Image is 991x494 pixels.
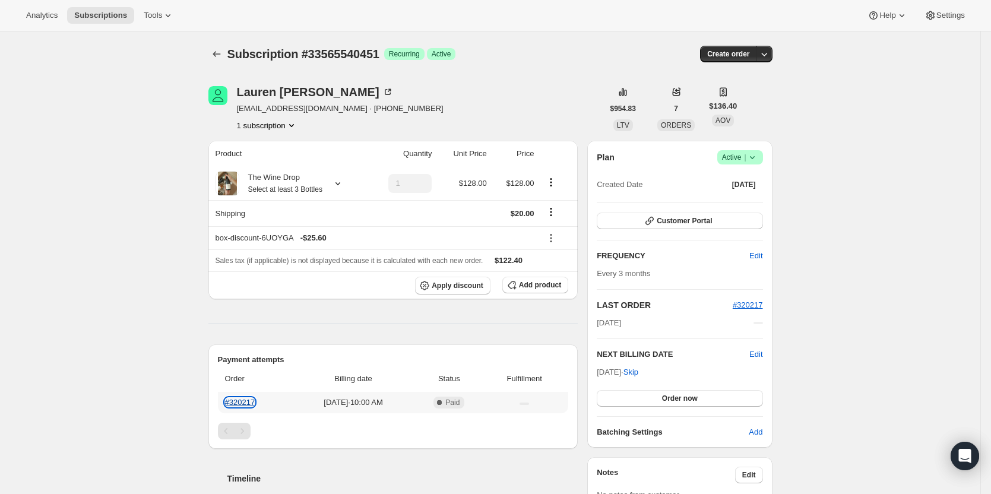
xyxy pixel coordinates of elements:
[725,176,763,193] button: [DATE]
[733,299,763,311] button: #320217
[19,7,65,24] button: Analytics
[742,423,770,442] button: Add
[435,141,490,167] th: Unit Price
[137,7,181,24] button: Tools
[227,473,578,484] h2: Timeline
[674,104,678,113] span: 7
[432,281,483,290] span: Apply discount
[67,7,134,24] button: Subscriptions
[296,397,411,408] span: [DATE] · 10:00 AM
[597,213,762,229] button: Customer Portal
[432,49,451,59] span: Active
[74,11,127,20] span: Subscriptions
[733,300,763,309] a: #320217
[936,11,965,20] span: Settings
[597,390,762,407] button: Order now
[707,49,749,59] span: Create order
[490,141,538,167] th: Price
[227,47,379,61] span: Subscription #33565540451
[368,141,436,167] th: Quantity
[389,49,420,59] span: Recurring
[216,256,483,265] span: Sales tax (if applicable) is not displayed because it is calculated with each new order.
[495,256,523,265] span: $122.40
[732,180,756,189] span: [DATE]
[506,179,534,188] span: $128.00
[667,100,685,117] button: 7
[208,200,368,226] th: Shipping
[459,179,487,188] span: $128.00
[237,119,297,131] button: Product actions
[237,86,394,98] div: Lauren [PERSON_NAME]
[487,373,561,385] span: Fulfillment
[742,470,756,480] span: Edit
[208,46,225,62] button: Subscriptions
[208,86,227,105] span: Lauren Ben Yaaqov
[216,232,534,244] div: box-discount-6UOYGA
[715,116,730,125] span: AOV
[709,100,737,112] span: $136.40
[296,373,411,385] span: Billing date
[744,153,746,162] span: |
[700,46,756,62] button: Create order
[879,11,895,20] span: Help
[511,209,534,218] span: $20.00
[657,216,712,226] span: Customer Portal
[749,349,762,360] button: Edit
[502,277,568,293] button: Add product
[300,232,327,244] span: - $25.60
[597,426,749,438] h6: Batching Settings
[603,100,643,117] button: $954.83
[742,246,770,265] button: Edit
[722,151,758,163] span: Active
[749,426,762,438] span: Add
[597,349,749,360] h2: NEXT BILLING DATE
[597,368,638,376] span: [DATE] ·
[616,363,645,382] button: Skip
[735,467,763,483] button: Edit
[144,11,162,20] span: Tools
[237,103,444,115] span: [EMAIL_ADDRESS][DOMAIN_NAME] · [PHONE_NUMBER]
[445,398,460,407] span: Paid
[610,104,636,113] span: $954.83
[239,172,322,195] div: The Wine Drop
[860,7,914,24] button: Help
[218,354,569,366] h2: Payment attempts
[519,280,561,290] span: Add product
[218,366,293,392] th: Order
[418,373,481,385] span: Status
[749,250,762,262] span: Edit
[661,121,691,129] span: ORDERS
[597,299,733,311] h2: LAST ORDER
[617,121,629,129] span: LTV
[225,398,255,407] a: #320217
[597,250,749,262] h2: FREQUENCY
[597,317,621,329] span: [DATE]
[623,366,638,378] span: Skip
[248,185,322,194] small: Select at least 3 Bottles
[597,151,615,163] h2: Plan
[662,394,698,403] span: Order now
[415,277,490,294] button: Apply discount
[951,442,979,470] div: Open Intercom Messenger
[597,179,642,191] span: Created Date
[208,141,368,167] th: Product
[542,205,561,218] button: Shipping actions
[218,423,569,439] nav: Pagination
[542,176,561,189] button: Product actions
[26,11,58,20] span: Analytics
[917,7,972,24] button: Settings
[597,269,650,278] span: Every 3 months
[597,467,735,483] h3: Notes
